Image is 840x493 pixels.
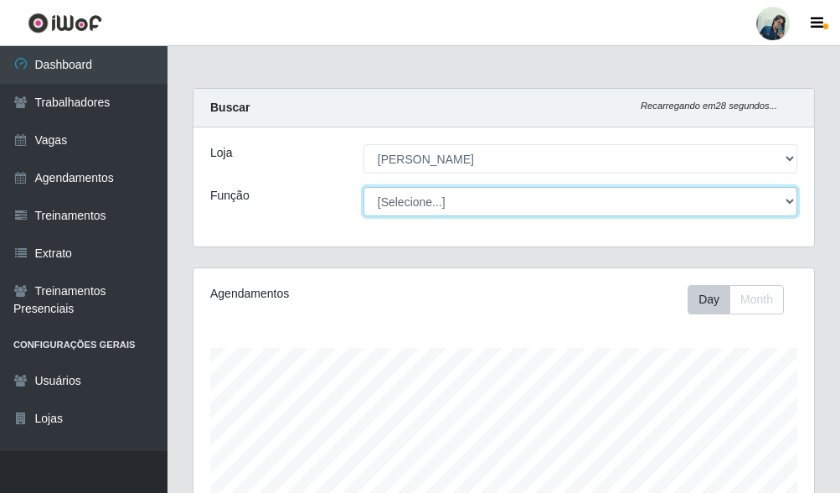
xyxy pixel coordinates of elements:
label: Função [210,187,250,205]
button: Month [729,285,784,314]
div: Agendamentos [210,285,441,303]
label: Loja [210,144,232,162]
button: Day [688,285,730,314]
i: Recarregando em 28 segundos... [641,101,777,111]
div: First group [688,285,784,314]
div: Toolbar with button groups [688,285,797,314]
strong: Buscar [210,101,250,114]
img: CoreUI Logo [28,13,102,34]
